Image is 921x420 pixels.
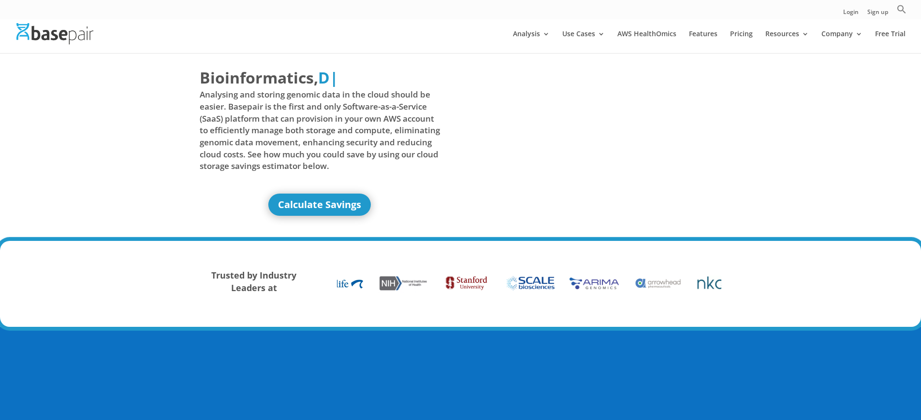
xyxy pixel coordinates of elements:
[897,4,906,19] a: Search Icon Link
[468,67,709,202] iframe: Basepair - NGS Analysis Simplified
[843,9,859,19] a: Login
[200,67,318,89] span: Bioinformatics,
[875,30,906,53] a: Free Trial
[821,30,863,53] a: Company
[200,89,440,172] span: Analysing and storing genomic data in the cloud should be easier. Basepair is the first and only ...
[16,23,93,44] img: Basepair
[730,30,753,53] a: Pricing
[211,269,296,294] strong: Trusted by Industry Leaders at
[562,30,605,53] a: Use Cases
[765,30,809,53] a: Resources
[318,67,330,88] span: D
[617,30,676,53] a: AWS HealthOmics
[513,30,550,53] a: Analysis
[268,194,371,216] a: Calculate Savings
[897,4,906,14] svg: Search
[689,30,717,53] a: Features
[867,9,888,19] a: Sign up
[330,67,338,88] span: |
